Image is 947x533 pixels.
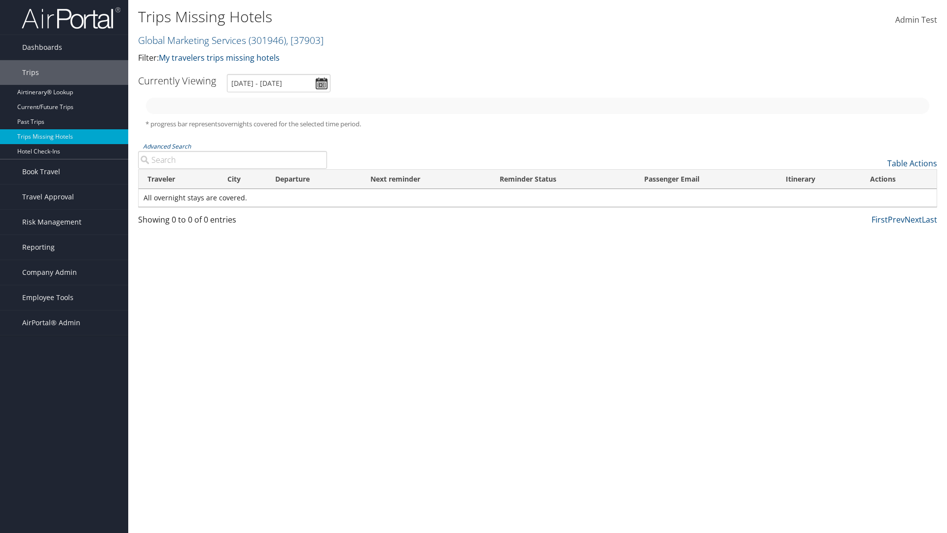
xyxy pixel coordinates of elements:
[22,185,74,209] span: Travel Approval
[249,34,286,47] span: ( 301946 )
[777,170,861,189] th: Itinerary
[138,6,671,27] h1: Trips Missing Hotels
[895,14,937,25] span: Admin Test
[227,74,330,92] input: [DATE] - [DATE]
[905,214,922,225] a: Next
[138,34,324,47] a: Global Marketing Services
[362,170,491,189] th: Next reminder
[635,170,777,189] th: Passenger Email: activate to sort column ascending
[22,235,55,260] span: Reporting
[22,310,80,335] span: AirPortal® Admin
[22,60,39,85] span: Trips
[22,285,73,310] span: Employee Tools
[159,52,280,63] a: My travelers trips missing hotels
[138,151,327,169] input: Advanced Search
[139,170,219,189] th: Traveler: activate to sort column ascending
[138,52,671,65] p: Filter:
[138,74,216,87] h3: Currently Viewing
[22,6,120,30] img: airportal-logo.png
[146,119,930,129] h5: * progress bar represents overnights covered for the selected time period.
[895,5,937,36] a: Admin Test
[266,170,362,189] th: Departure: activate to sort column ascending
[491,170,635,189] th: Reminder Status
[143,142,191,151] a: Advanced Search
[887,158,937,169] a: Table Actions
[22,260,77,285] span: Company Admin
[922,214,937,225] a: Last
[861,170,937,189] th: Actions
[888,214,905,225] a: Prev
[219,170,266,189] th: City: activate to sort column ascending
[139,189,937,207] td: All overnight stays are covered.
[286,34,324,47] span: , [ 37903 ]
[138,214,327,230] div: Showing 0 to 0 of 0 entries
[22,35,62,60] span: Dashboards
[22,210,81,234] span: Risk Management
[22,159,60,184] span: Book Travel
[872,214,888,225] a: First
